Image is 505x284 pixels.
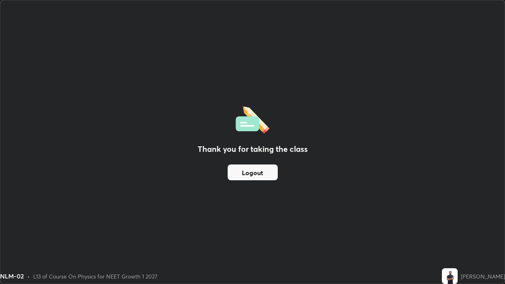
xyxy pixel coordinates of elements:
[461,272,505,280] div: [PERSON_NAME]
[228,164,278,180] button: Logout
[198,143,308,155] h2: Thank you for taking the class
[442,268,458,284] img: 24f6a8b3a2b944efa78c3a5ea683d6ae.jpg
[33,272,157,280] div: L13 of Course On Physics for NEET Growth 1 2027
[236,104,269,134] img: offlineFeedback.1438e8b3.svg
[27,272,30,280] div: •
